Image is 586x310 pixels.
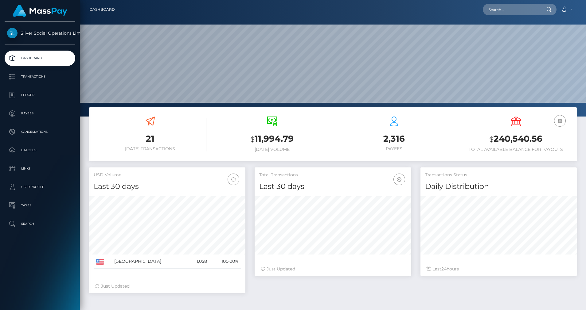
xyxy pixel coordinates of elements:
h6: Payees [338,146,450,151]
input: Search... [483,4,541,15]
a: Ledger [5,87,75,103]
img: US.png [96,259,104,265]
h6: [DATE] Transactions [94,146,206,151]
h3: 2,316 [338,133,450,145]
td: 100.00% [209,255,241,269]
h3: 21 [94,133,206,145]
img: MassPay Logo [13,5,67,17]
a: Search [5,216,75,232]
h3: 11,994.79 [216,133,328,145]
a: Transactions [5,69,75,84]
p: Payees [7,109,73,118]
div: Just Updated [95,283,239,289]
a: Links [5,161,75,176]
h4: Daily Distribution [425,181,572,192]
span: 24 [441,266,447,272]
p: Search [7,219,73,228]
p: Links [7,164,73,173]
a: Batches [5,143,75,158]
p: Cancellations [7,127,73,136]
a: User Profile [5,179,75,195]
td: [GEOGRAPHIC_DATA] [112,255,188,269]
div: Last hours [427,266,571,272]
p: Batches [7,146,73,155]
img: Silver Social Operations Limited [7,28,18,38]
h5: Total Transactions [259,172,406,178]
h5: USD Volume [94,172,241,178]
a: Dashboard [89,3,115,16]
a: Dashboard [5,51,75,66]
a: Payees [5,106,75,121]
p: Transactions [7,72,73,81]
h6: Total Available Balance for Payouts [459,147,572,152]
small: $ [250,135,255,144]
p: Dashboard [7,54,73,63]
small: $ [489,135,494,144]
h5: Transactions Status [425,172,572,178]
h4: Last 30 days [94,181,241,192]
p: Ledger [7,90,73,100]
h4: Last 30 days [259,181,406,192]
h6: [DATE] Volume [216,147,328,152]
span: Silver Social Operations Limited [5,30,75,36]
div: Just Updated [261,266,405,272]
a: Taxes [5,198,75,213]
a: Cancellations [5,124,75,140]
td: 1,058 [188,255,209,269]
p: Taxes [7,201,73,210]
p: User Profile [7,182,73,192]
h3: 240,540.56 [459,133,572,145]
